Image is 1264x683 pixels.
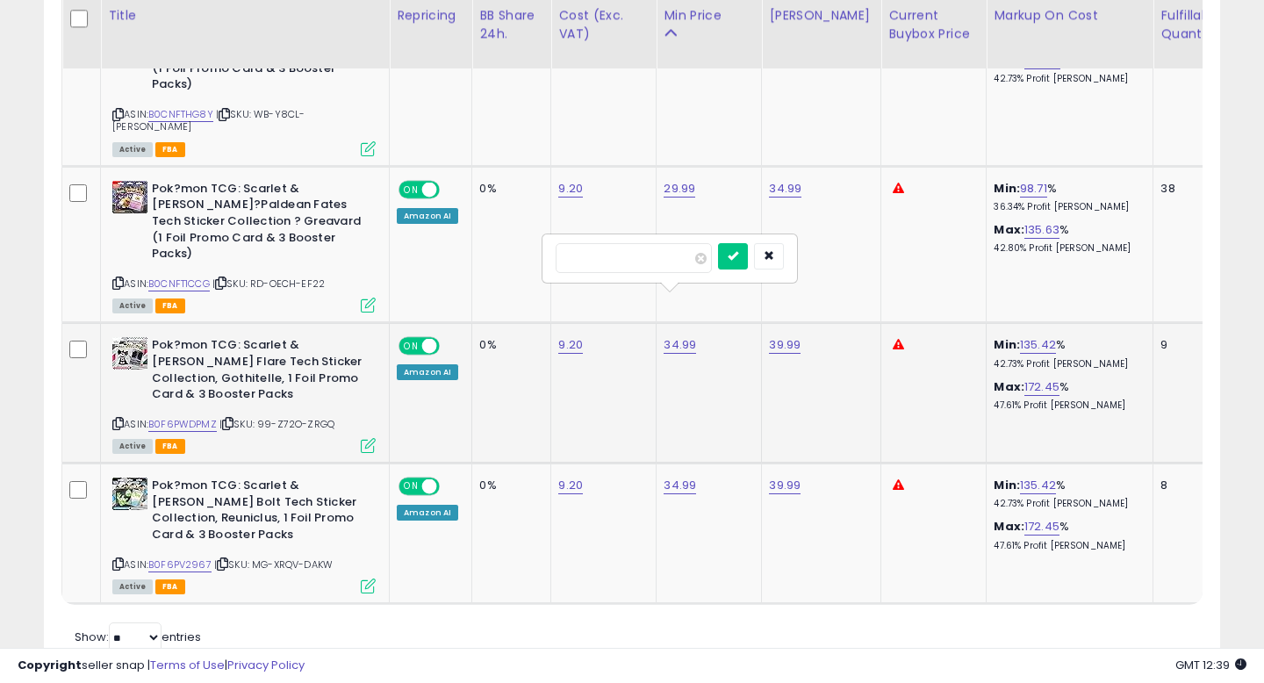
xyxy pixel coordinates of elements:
[112,579,153,594] span: All listings currently available for purchase on Amazon
[155,142,185,157] span: FBA
[994,6,1145,25] div: Markup on Cost
[664,180,695,198] a: 29.99
[152,478,365,547] b: Pok?mon TCG: Scarlet & [PERSON_NAME] Bolt Tech Sticker Collection, Reuniclus, 1 Foil Promo Card &...
[148,557,212,572] a: B0F6PV2967
[1024,378,1059,396] a: 172.45
[155,579,185,594] span: FBA
[112,11,376,155] div: ASIN:
[150,657,225,673] a: Terms of Use
[397,208,458,224] div: Amazon AI
[152,337,365,406] b: Pok?mon TCG: Scarlet & [PERSON_NAME] Flare Tech Sticker Collection, Gothitelle, 1 Foil Promo Card...
[155,439,185,454] span: FBA
[479,181,537,197] div: 0%
[994,358,1139,370] p: 42.73% Profit [PERSON_NAME]
[994,519,1139,551] div: %
[112,107,305,133] span: | SKU: WB-Y8CL-[PERSON_NAME]
[558,336,583,354] a: 9.20
[479,478,537,493] div: 0%
[75,629,201,645] span: Show: entries
[112,181,147,213] img: 514KJy-15-L._SL40_.jpg
[1160,181,1215,197] div: 38
[994,498,1139,510] p: 42.73% Profit [PERSON_NAME]
[397,505,458,521] div: Amazon AI
[664,336,696,354] a: 34.99
[152,181,365,267] b: Pok?mon TCG: Scarlet & [PERSON_NAME]?Paldean Fates Tech Sticker Collection ? Greavard (1 Foil Pro...
[112,478,376,592] div: ASIN:
[400,479,422,494] span: ON
[148,277,210,291] a: B0CNFT1CCG
[664,6,754,25] div: Min Price
[227,657,305,673] a: Privacy Policy
[994,242,1139,255] p: 42.80% Profit [PERSON_NAME]
[18,658,305,674] div: seller snap | |
[155,298,185,313] span: FBA
[994,73,1139,85] p: 42.73% Profit [PERSON_NAME]
[112,478,147,510] img: 61LbSkcJXmL._SL40_.jpg
[397,364,458,380] div: Amazon AI
[769,6,873,25] div: [PERSON_NAME]
[558,180,583,198] a: 9.20
[994,181,1139,213] div: %
[148,107,213,122] a: B0CNFTHG8Y
[212,277,325,291] span: | SKU: RD-OECH-EF22
[1024,518,1059,536] a: 172.45
[214,557,333,572] span: | SKU: MG-XRQV-DAKW
[994,518,1024,535] b: Max:
[112,298,153,313] span: All listings currently available for purchase on Amazon
[148,417,217,432] a: B0F6PWDPMZ
[1020,336,1056,354] a: 135.42
[112,181,376,311] div: ASIN:
[112,337,376,451] div: ASIN:
[112,142,153,157] span: All listings currently available for purchase on Amazon
[888,6,979,43] div: Current Buybox Price
[664,477,696,494] a: 34.99
[18,657,82,673] strong: Copyright
[994,336,1020,353] b: Min:
[397,6,464,25] div: Repricing
[994,201,1139,213] p: 36.34% Profit [PERSON_NAME]
[479,6,543,43] div: BB Share 24h.
[994,379,1139,412] div: %
[558,477,583,494] a: 9.20
[400,182,422,197] span: ON
[994,378,1024,395] b: Max:
[1020,477,1056,494] a: 135.42
[994,477,1020,493] b: Min:
[437,339,465,354] span: OFF
[1024,221,1059,239] a: 135.63
[437,479,465,494] span: OFF
[994,53,1139,85] div: %
[479,337,537,353] div: 0%
[994,180,1020,197] b: Min:
[108,6,382,25] div: Title
[558,6,649,43] div: Cost (Exc. VAT)
[994,478,1139,510] div: %
[437,182,465,197] span: OFF
[994,337,1139,370] div: %
[1175,657,1246,673] span: 2025-08-15 12:39 GMT
[1160,478,1215,493] div: 8
[994,399,1139,412] p: 47.61% Profit [PERSON_NAME]
[769,180,801,198] a: 34.99
[112,337,147,370] img: 61GluA5NWbL._SL40_.jpg
[994,222,1139,255] div: %
[400,339,422,354] span: ON
[769,477,801,494] a: 39.99
[769,336,801,354] a: 39.99
[1160,337,1215,353] div: 9
[1160,6,1221,43] div: Fulfillable Quantity
[994,540,1139,552] p: 47.61% Profit [PERSON_NAME]
[994,221,1024,238] b: Max:
[1020,180,1047,198] a: 98.71
[112,439,153,454] span: All listings currently available for purchase on Amazon
[219,417,334,431] span: | SKU: 99-Z72O-ZRGQ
